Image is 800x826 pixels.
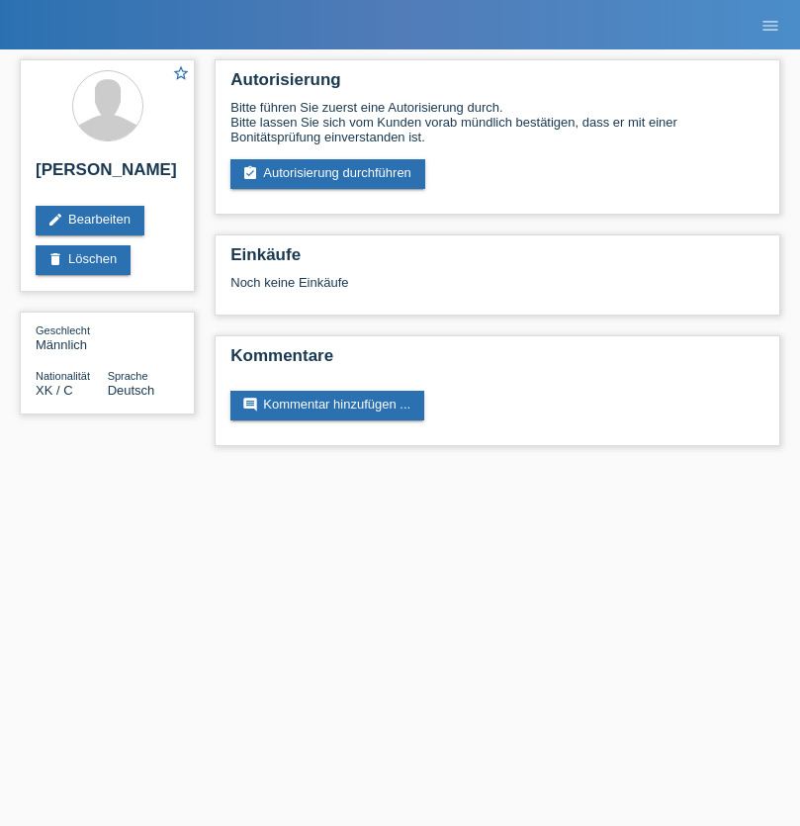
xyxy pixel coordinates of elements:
[36,160,179,190] h2: [PERSON_NAME]
[760,16,780,36] i: menu
[230,391,424,420] a: commentKommentar hinzufügen ...
[230,159,425,189] a: assignment_turned_inAutorisierung durchführen
[36,370,90,382] span: Nationalität
[47,212,63,228] i: edit
[230,100,764,144] div: Bitte führen Sie zuerst eine Autorisierung durch. Bitte lassen Sie sich vom Kunden vorab mündlich...
[230,275,764,305] div: Noch keine Einkäufe
[172,64,190,82] i: star_border
[108,383,155,398] span: Deutsch
[36,324,90,336] span: Geschlecht
[242,397,258,413] i: comment
[36,383,73,398] span: Kosovo / C / 31.07.2021
[172,64,190,85] a: star_border
[36,206,144,235] a: editBearbeiten
[108,370,148,382] span: Sprache
[36,322,108,352] div: Männlich
[36,245,131,275] a: deleteLöschen
[230,245,764,275] h2: Einkäufe
[230,346,764,376] h2: Kommentare
[47,251,63,267] i: delete
[230,70,764,100] h2: Autorisierung
[751,19,790,31] a: menu
[242,165,258,181] i: assignment_turned_in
